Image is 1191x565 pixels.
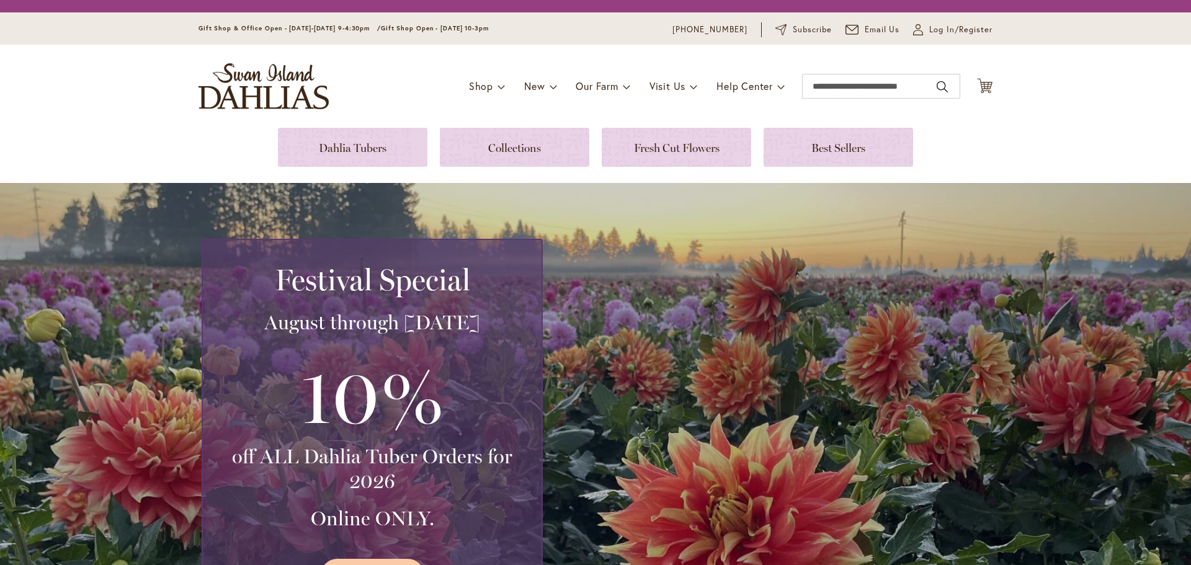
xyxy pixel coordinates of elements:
[198,24,381,32] span: Gift Shop & Office Open - [DATE]-[DATE] 9-4:30pm /
[469,79,493,92] span: Shop
[381,24,489,32] span: Gift Shop Open - [DATE] 10-3pm
[218,347,527,444] h3: 10%
[845,24,900,36] a: Email Us
[775,24,832,36] a: Subscribe
[218,444,527,494] h3: off ALL Dahlia Tuber Orders for 2026
[865,24,900,36] span: Email Us
[218,506,527,531] h3: Online ONLY.
[218,262,527,297] h2: Festival Special
[198,63,329,109] a: store logo
[672,24,747,36] a: [PHONE_NUMBER]
[793,24,832,36] span: Subscribe
[576,79,618,92] span: Our Farm
[929,24,993,36] span: Log In/Register
[649,79,685,92] span: Visit Us
[524,79,545,92] span: New
[913,24,993,36] a: Log In/Register
[716,79,773,92] span: Help Center
[218,310,527,335] h3: August through [DATE]
[937,77,948,97] button: Search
